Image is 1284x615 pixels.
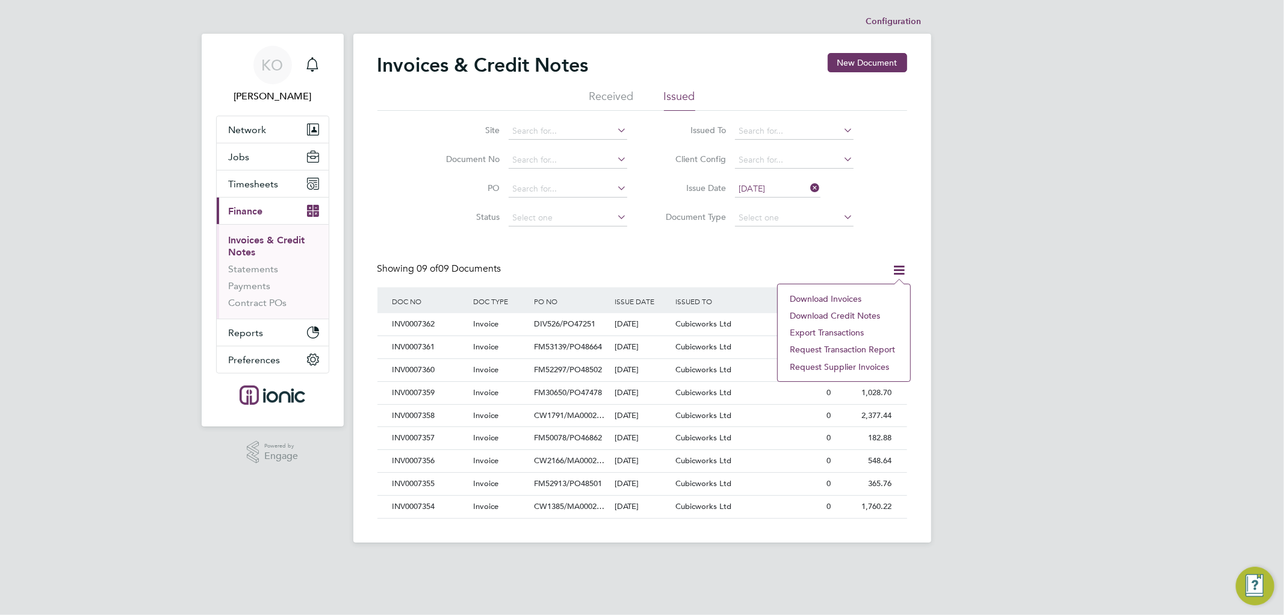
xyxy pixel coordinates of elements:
a: Contract POs [229,297,287,308]
span: Cubicworks Ltd [675,319,731,329]
label: PO [431,183,500,193]
li: Request transaction report [784,341,904,358]
button: Network [217,116,329,143]
div: [DATE] [612,473,672,495]
div: INV0007355 [389,473,470,495]
input: Select one [735,181,820,198]
span: CW2166/MA0002… [534,455,604,466]
span: 0 [827,410,831,420]
div: [DATE] [612,336,672,358]
div: 365.76 [834,473,895,495]
span: 0 [827,455,831,466]
div: 548.64 [834,450,895,472]
div: INV0007360 [389,359,470,381]
button: Reports [217,319,329,346]
div: [DATE] [612,313,672,336]
input: Select one [509,210,627,226]
div: 1,760.22 [834,496,895,518]
div: ISSUE DATE [612,287,672,315]
label: Status [431,211,500,222]
div: [DATE] [612,359,672,381]
div: INV0007354 [389,496,470,518]
button: Engage Resource Center [1236,567,1274,605]
div: [DATE] [612,405,672,427]
span: 09 Documents [417,263,501,275]
label: Issued To [657,125,727,136]
div: [DATE] [612,496,672,518]
div: DOC TYPE [470,287,531,315]
div: INV0007359 [389,382,470,404]
span: 0 [827,478,831,489]
div: Showing [377,263,504,275]
a: Payments [229,280,271,292]
span: Cubicworks Ltd [675,478,731,489]
div: INV0007361 [389,336,470,358]
input: Search for... [509,123,627,140]
div: 182.88 [834,427,895,449]
button: Finance [217,198,329,224]
span: 0 [827,501,831,511]
span: Invoice [473,364,498,375]
div: Finance [217,224,329,319]
div: INV0007357 [389,427,470,449]
button: Timesheets [217,170,329,197]
a: Invoices & Credit Notes [229,234,305,258]
span: FM52913/PO48501 [534,478,602,489]
span: CW1791/MA0002… [534,410,604,420]
span: Invoice [473,319,498,329]
span: KO [262,57,284,73]
li: Configuration [866,10,922,34]
span: Kirsty Owen [216,89,329,104]
span: Cubicworks Ltd [675,455,731,466]
li: Issued [664,89,695,111]
span: Invoice [473,410,498,420]
input: Search for... [735,152,854,169]
input: Select one [735,210,854,226]
img: ionic-logo-retina.png [240,386,305,405]
div: [DATE] [612,450,672,472]
a: Go to home page [216,386,329,405]
input: Search for... [509,152,627,169]
span: Powered by [264,441,298,451]
button: Preferences [217,346,329,373]
span: Invoice [473,342,498,352]
span: Cubicworks Ltd [675,364,731,375]
li: Received [589,89,634,111]
span: FM30650/PO47478 [534,387,602,398]
div: PO NO [531,287,612,315]
label: Client Config [657,154,727,164]
a: Powered byEngage [247,441,298,464]
span: Reports [229,327,264,339]
span: Invoice [473,501,498,511]
div: [DATE] [612,427,672,449]
span: Cubicworks Ltd [675,387,731,398]
span: 0 [827,432,831,443]
span: DIV526/PO47251 [534,319,595,329]
span: Cubicworks Ltd [675,501,731,511]
div: [DATE] [612,382,672,404]
span: Finance [229,205,263,217]
input: Search for... [735,123,854,140]
span: FM50078/PO46862 [534,432,602,443]
span: Invoice [473,432,498,443]
span: Cubicworks Ltd [675,410,731,420]
button: Jobs [217,143,329,170]
span: CW1385/MA0002… [534,501,604,511]
label: Document Type [657,211,727,222]
span: 09 of [417,263,439,275]
div: INV0007362 [389,313,470,336]
span: Cubicworks Ltd [675,432,731,443]
span: Preferences [229,354,281,366]
span: FM53139/PO48664 [534,342,602,352]
div: 1,028.70 [834,382,895,404]
label: Site [431,125,500,136]
li: Export transactions [784,324,904,341]
span: Cubicworks Ltd [675,342,731,352]
input: Search for... [509,181,627,198]
nav: Main navigation [202,34,344,426]
span: 0 [827,387,831,398]
span: Timesheets [229,178,279,190]
div: DOC NO [389,287,470,315]
span: FM52297/PO48502 [534,364,602,375]
span: Network [229,124,267,136]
